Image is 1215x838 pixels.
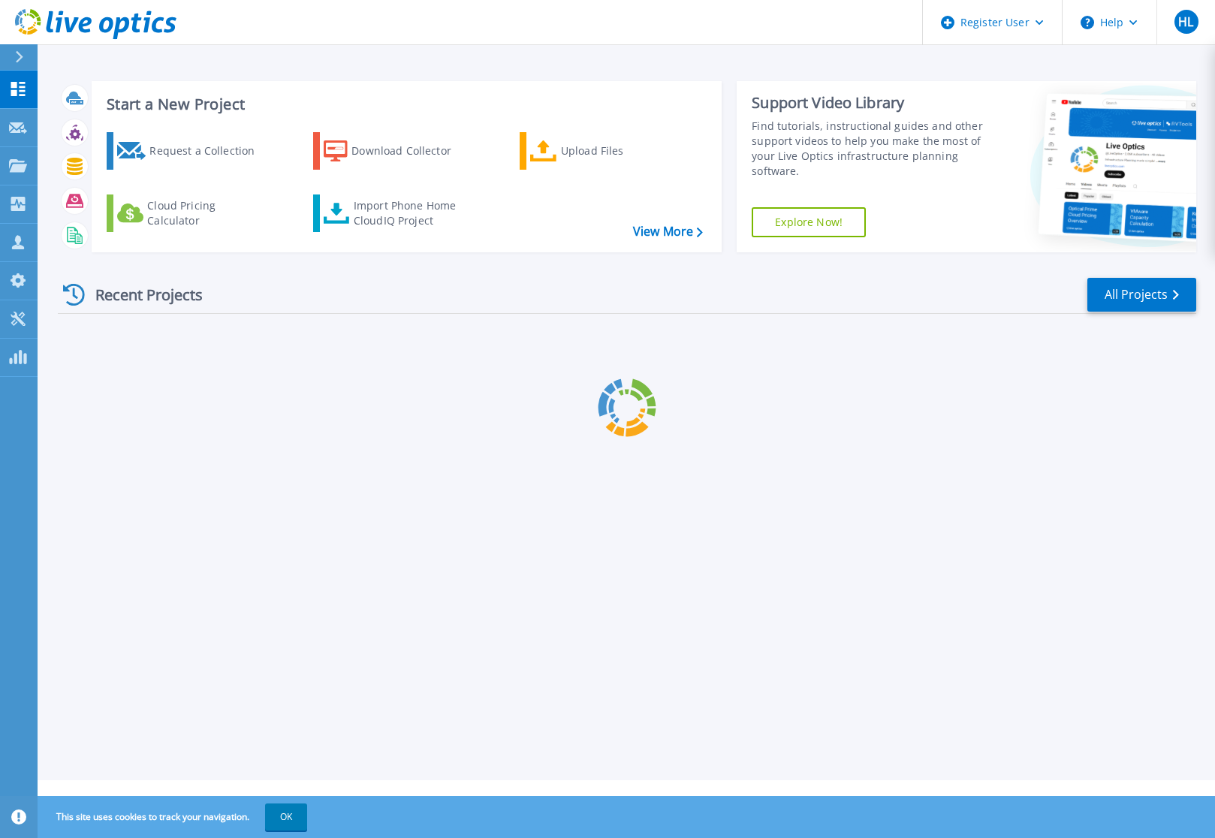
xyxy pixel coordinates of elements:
a: View More [633,225,703,239]
div: Upload Files [561,136,681,166]
a: Cloud Pricing Calculator [107,194,274,232]
div: Download Collector [351,136,472,166]
a: Download Collector [313,132,481,170]
button: OK [265,803,307,830]
a: Upload Files [520,132,687,170]
div: Cloud Pricing Calculator [147,198,267,228]
a: All Projects [1087,278,1196,312]
a: Request a Collection [107,132,274,170]
div: Find tutorials, instructional guides and other support videos to help you make the most of your L... [752,119,983,179]
div: Import Phone Home CloudIQ Project [354,198,471,228]
h3: Start a New Project [107,96,702,113]
a: Explore Now! [752,207,866,237]
div: Support Video Library [752,93,983,113]
span: HL [1178,16,1193,28]
div: Recent Projects [58,276,223,313]
span: This site uses cookies to track your navigation. [41,803,307,830]
div: Request a Collection [149,136,270,166]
